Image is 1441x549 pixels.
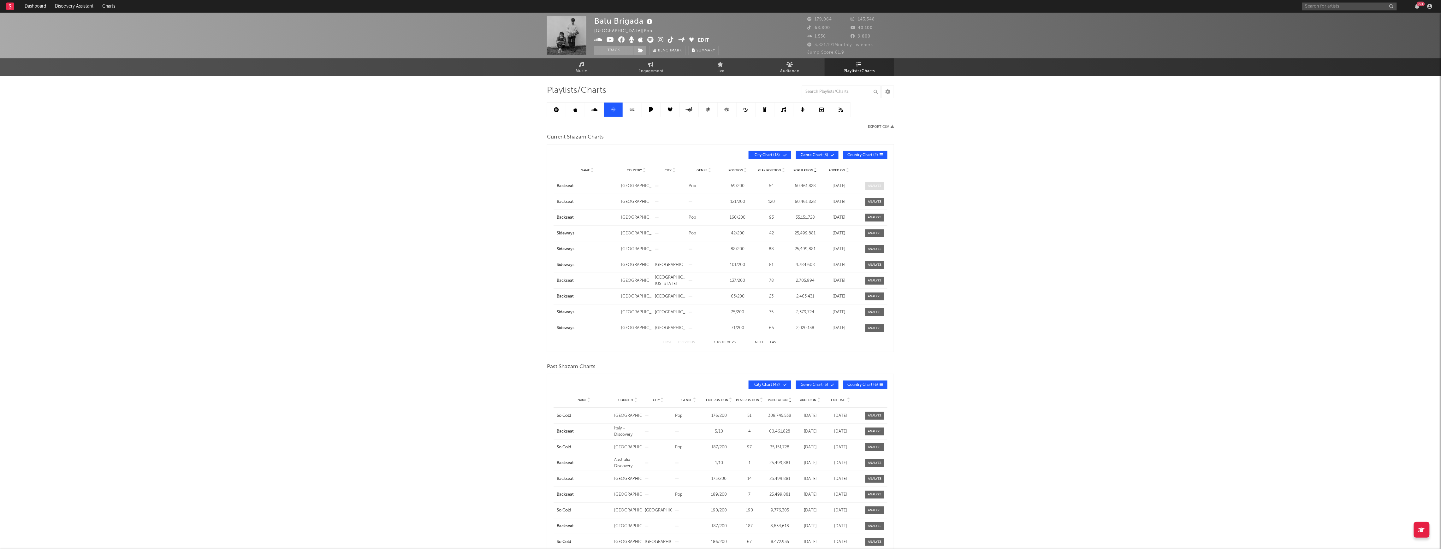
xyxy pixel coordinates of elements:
div: 2,463,431 [790,293,821,300]
div: 4,784,608 [790,262,821,268]
div: [DATE] [827,460,854,466]
div: [DATE] [824,262,854,268]
a: Backseat [557,278,618,284]
div: 5 / 10 [705,428,732,435]
div: Balu Brigada [594,16,654,26]
button: Country Chart(6) [843,381,887,389]
a: Backseat [557,428,611,435]
div: 101 / 200 [722,262,753,268]
input: Search for artists [1302,3,1397,10]
span: Playlists/Charts [547,87,606,94]
span: Exit Position [706,398,728,402]
button: Track [594,46,634,55]
a: Backseat [557,215,618,221]
div: 93 [756,215,787,221]
div: 75 [756,309,787,316]
div: [DATE] [824,246,854,252]
span: of [727,341,731,344]
div: Sideways [557,246,618,252]
a: Backseat [557,183,618,189]
div: 137 / 200 [722,278,753,284]
span: Genre Chart ( 3 ) [800,383,829,387]
span: Name [581,168,590,172]
div: [GEOGRAPHIC_DATA] [645,539,672,545]
span: Country [619,398,634,402]
span: Live [716,68,725,75]
div: 121 / 200 [722,199,753,205]
span: Summary [697,49,715,52]
div: [DATE] [827,444,854,451]
span: 40,100 [851,26,873,30]
div: [GEOGRAPHIC_DATA] [614,476,642,482]
span: Current Shazam Charts [547,133,604,141]
div: 186 / 200 [705,539,732,545]
div: [DATE] [827,428,854,435]
div: [GEOGRAPHIC_DATA] [621,230,652,237]
div: 1 [736,460,763,466]
div: 42 [756,230,787,237]
button: Summary [689,46,719,55]
span: 68,800 [807,26,830,30]
div: 54 [756,183,787,189]
span: Exit Date [831,398,846,402]
button: City Chart(48) [749,381,791,389]
div: 1 10 23 [708,339,742,346]
div: [DATE] [797,492,824,498]
div: [DATE] [824,293,854,300]
div: [GEOGRAPHIC_DATA] [645,507,672,514]
div: 190 [736,507,763,514]
div: So Cold [557,444,611,451]
div: Italy - Discovery [614,425,642,438]
button: First [663,341,672,344]
span: Country Chart ( 2 ) [847,153,878,157]
span: Genre Chart ( 3 ) [800,153,829,157]
div: [GEOGRAPHIC_DATA] [621,309,652,316]
div: Backseat [557,492,611,498]
div: [DATE] [797,523,824,529]
div: [DATE] [797,444,824,451]
div: 4 [736,428,763,435]
div: 23 [756,293,787,300]
div: 25,499,881 [766,492,793,498]
div: 81 [756,262,787,268]
div: [DATE] [827,507,854,514]
div: 2,379,724 [790,309,821,316]
span: 143,348 [851,17,875,21]
div: 60,461,828 [790,199,821,205]
div: 59 / 200 [722,183,753,189]
button: Country Chart(2) [843,151,887,159]
div: 25,499,881 [790,230,821,237]
div: 51 [736,413,763,419]
span: to [717,341,721,344]
div: 2,020,138 [790,325,821,331]
div: 60,461,828 [790,183,821,189]
div: 75 / 200 [722,309,753,316]
button: Genre Chart(3) [796,381,839,389]
div: 9,776,305 [766,507,793,514]
button: Edit [698,37,709,44]
a: Backseat [557,199,618,205]
div: 8,472,935 [766,539,793,545]
span: Peak Position [758,168,781,172]
div: 190 / 200 [705,507,732,514]
div: 187 / 200 [705,444,732,451]
div: [GEOGRAPHIC_DATA] [621,199,652,205]
button: Export CSV [868,125,894,129]
a: Sideways [557,262,618,268]
a: Benchmark [649,46,685,55]
a: Engagement [616,58,686,76]
a: Music [547,58,616,76]
div: 189 / 200 [705,492,732,498]
div: Pop [689,230,719,237]
span: City [653,398,660,402]
span: City Chart ( 48 ) [753,383,782,387]
div: 25,499,881 [790,246,821,252]
div: [GEOGRAPHIC_DATA] [655,293,685,300]
div: Backseat [557,523,611,529]
div: [DATE] [824,230,854,237]
div: 78 [756,278,787,284]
